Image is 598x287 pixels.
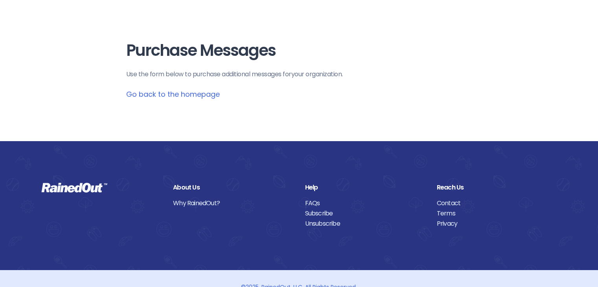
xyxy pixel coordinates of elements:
[305,208,425,219] a: Subscribe
[437,219,557,229] a: Privacy
[437,208,557,219] a: Terms
[126,42,472,59] h1: Purchase Messages
[173,182,293,193] div: About Us
[305,198,425,208] a: FAQs
[305,182,425,193] div: Help
[437,198,557,208] a: Contact
[437,182,557,193] div: Reach Us
[126,70,472,79] p: Use the form below to purchase additional messages for your organization .
[126,89,220,99] a: Go back to the homepage
[173,198,293,208] a: Why RainedOut?
[305,219,425,229] a: Unsubscribe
